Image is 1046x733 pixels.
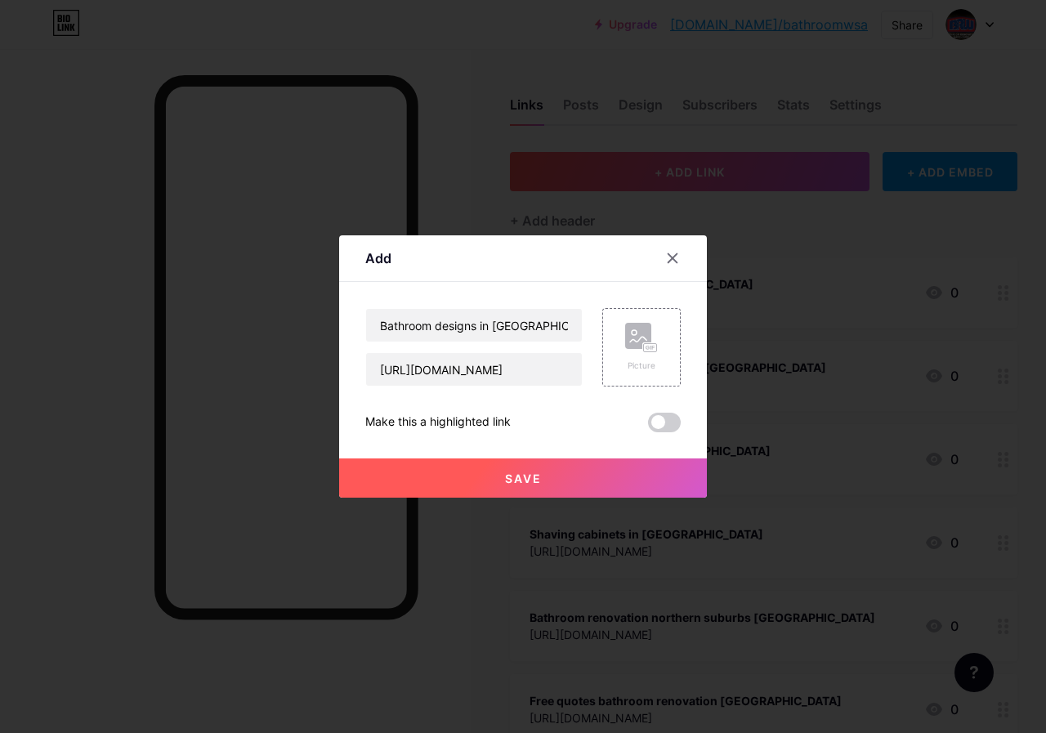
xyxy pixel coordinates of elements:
input: URL [366,353,582,386]
div: Add [365,248,391,268]
button: Save [339,458,707,498]
div: Make this a highlighted link [365,413,511,432]
input: Title [366,309,582,342]
span: Save [505,472,542,485]
div: Picture [625,360,658,372]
